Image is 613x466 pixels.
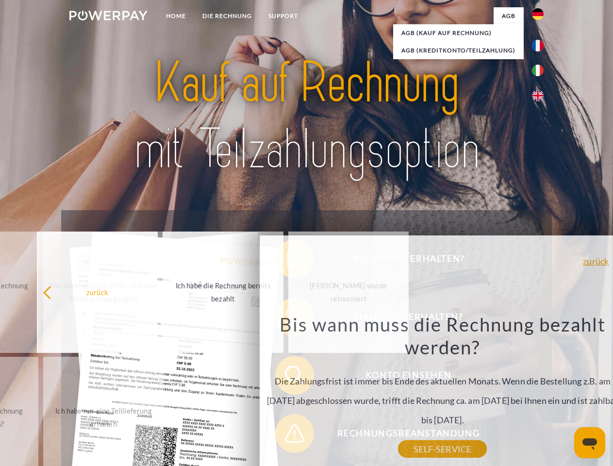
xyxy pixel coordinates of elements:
[194,7,260,25] a: DIE RECHNUNG
[532,65,544,76] img: it
[532,8,544,20] img: de
[494,7,524,25] a: agb
[168,279,278,305] div: Ich habe die Rechnung bereits bezahlt
[43,285,152,299] div: zurück
[260,7,306,25] a: SUPPORT
[69,11,148,20] img: logo-powerpay-white.svg
[574,427,605,458] iframe: Schaltfläche zum Öffnen des Messaging-Fensters
[583,257,609,266] a: zurück
[158,7,194,25] a: Home
[49,404,158,431] div: Ich habe nur eine Teillieferung erhalten
[532,40,544,51] img: fr
[398,440,487,458] a: SELF-SERVICE
[532,90,544,101] img: en
[93,47,520,186] img: title-powerpay_de.svg
[393,24,524,42] a: AGB (Kauf auf Rechnung)
[393,42,524,59] a: AGB (Kreditkonto/Teilzahlung)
